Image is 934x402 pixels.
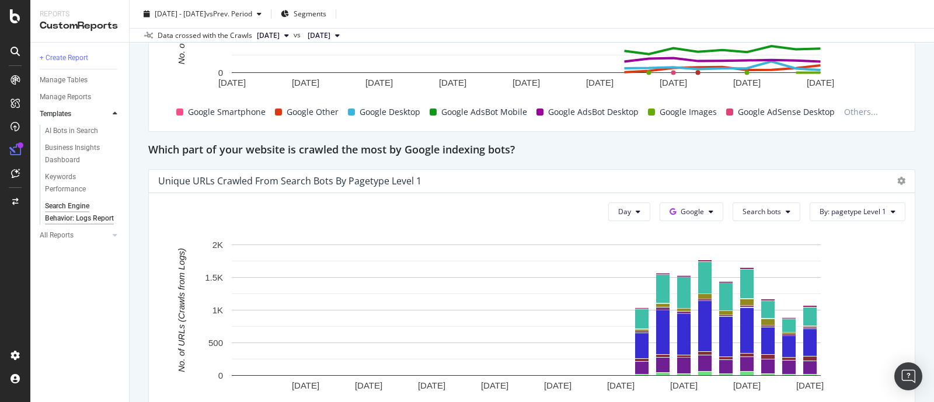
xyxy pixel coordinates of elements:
span: Google Images [660,105,717,119]
a: Business Insights Dashboard [45,142,121,166]
text: [DATE] [292,77,319,87]
text: [DATE] [292,380,319,390]
span: Day [618,207,631,216]
text: [DATE] [218,77,246,87]
button: [DATE] [303,29,344,43]
span: vs [294,30,303,40]
span: [DATE] - [DATE] [155,9,206,19]
a: + Create Report [40,52,121,64]
a: Templates [40,108,109,120]
a: Search Engine Behavior: Logs Report [45,200,121,225]
text: 1K [212,305,223,314]
span: 2025 Jul. 31st [308,30,330,41]
button: [DATE] - [DATE]vsPrev. Period [139,5,266,23]
text: [DATE] [796,380,824,390]
span: vs Prev. Period [206,9,252,19]
button: [DATE] [252,29,294,43]
text: [DATE] [607,380,635,390]
span: Google Smartphone [188,105,266,119]
text: [DATE] [733,380,761,390]
div: Search Engine Behavior: Logs Report [45,200,114,225]
a: AI Bots in Search [45,125,121,137]
text: 0 [218,370,223,380]
span: Google AdsBot Mobile [441,105,527,119]
a: Manage Reports [40,91,121,103]
span: Google [681,207,704,216]
div: Keywords Performance [45,171,110,195]
text: 0 [218,67,223,77]
span: Search bots [743,207,781,216]
div: CustomReports [40,19,120,33]
text: [DATE] [418,380,445,390]
text: [DATE] [544,380,571,390]
div: Business Insights Dashboard [45,142,112,166]
div: Manage Tables [40,74,88,86]
div: Open Intercom Messenger [894,362,922,390]
text: 1.5K [205,272,223,282]
a: Keywords Performance [45,171,121,195]
text: [DATE] [355,380,382,390]
button: Search bots [733,202,800,221]
text: [DATE] [733,77,761,87]
div: Which part of your website is crawled the most by Google indexing bots? [148,141,915,160]
a: Manage Tables [40,74,121,86]
text: [DATE] [481,380,508,390]
div: AI Bots in Search [45,125,98,137]
text: 500 [208,337,223,347]
div: Templates [40,108,71,120]
text: 2K [212,239,223,249]
a: All Reports [40,229,109,242]
text: [DATE] [513,77,540,87]
button: By: pagetype Level 1 [810,202,905,221]
text: [DATE] [586,77,614,87]
text: [DATE] [365,77,393,87]
span: Others... [839,105,883,119]
span: Segments [294,9,326,19]
text: [DATE] [807,77,834,87]
div: Data crossed with the Crawls [158,30,252,41]
h2: Which part of your website is crawled the most by Google indexing bots? [148,141,515,160]
text: No. of URLs (Crawls from Logs) [176,248,186,372]
div: + Create Report [40,52,88,64]
text: [DATE] [660,77,687,87]
div: Manage Reports [40,91,91,103]
div: All Reports [40,229,74,242]
text: [DATE] [439,77,466,87]
span: By: pagetype Level 1 [820,207,886,216]
button: Day [608,202,650,221]
span: Google Other [287,105,339,119]
span: 2025 Aug. 31st [257,30,280,41]
button: Segments [276,5,331,23]
text: [DATE] [670,380,698,390]
span: Google AdsBot Desktop [548,105,639,119]
span: Google Desktop [360,105,420,119]
span: Google AdSense Desktop [738,105,835,119]
div: Unique URLs Crawled from Search bots by pagetype Level 1 [158,175,421,187]
button: Google [660,202,723,221]
div: Reports [40,9,120,19]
